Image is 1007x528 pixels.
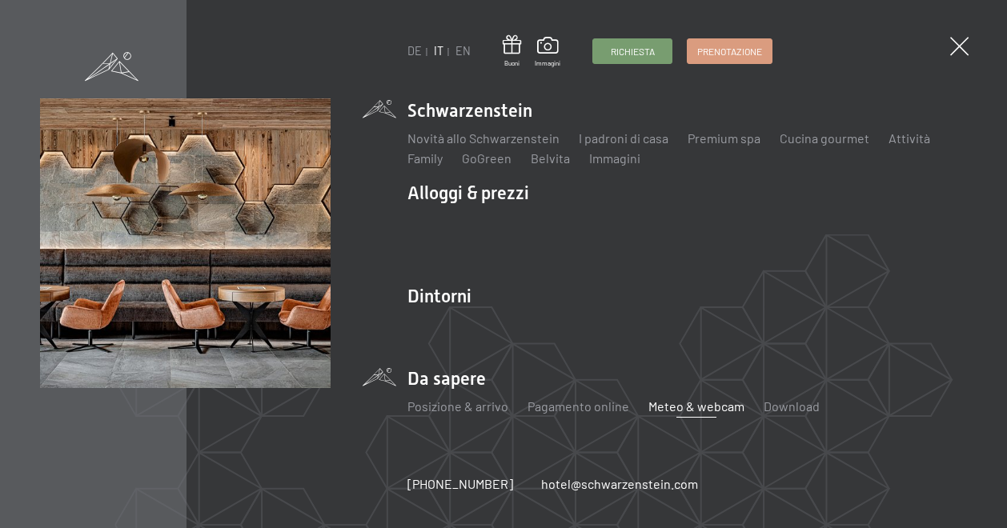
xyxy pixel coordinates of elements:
[535,37,560,67] a: Immagini
[503,35,521,68] a: Buoni
[648,398,744,414] a: Meteo & webcam
[528,398,629,414] a: Pagamento online
[593,39,672,63] a: Richiesta
[407,398,508,414] a: Posizione & arrivo
[407,475,513,493] a: [PHONE_NUMBER]
[434,44,443,58] a: IT
[40,98,330,388] img: [Translate to Italienisch:]
[764,398,820,414] a: Download
[697,45,762,58] span: Prenotazione
[688,39,772,63] a: Prenotazione
[503,59,521,68] span: Buoni
[455,44,471,58] a: EN
[407,476,513,491] span: [PHONE_NUMBER]
[407,44,422,58] a: DE
[889,130,930,146] a: Attività
[535,59,560,68] span: Immagini
[407,150,443,166] a: Family
[688,130,760,146] a: Premium spa
[531,150,570,166] a: Belvita
[407,130,560,146] a: Novità allo Schwarzenstein
[589,150,640,166] a: Immagini
[780,130,869,146] a: Cucina gourmet
[462,150,512,166] a: GoGreen
[611,45,655,58] span: Richiesta
[541,475,698,493] a: hotel@schwarzenstein.com
[579,130,668,146] a: I padroni di casa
